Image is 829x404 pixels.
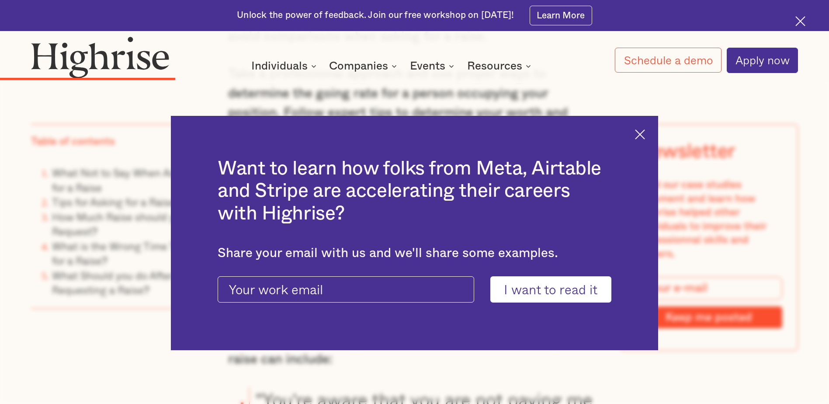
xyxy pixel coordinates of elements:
[410,61,457,71] div: Events
[490,276,611,302] input: I want to read it
[635,129,645,139] img: Cross icon
[615,48,721,73] a: Schedule a demo
[467,61,522,71] div: Resources
[218,276,611,302] form: current-ascender-blog-article-modal-form
[329,61,399,71] div: Companies
[237,9,514,21] div: Unlock the power of feedback. Join our free workshop on [DATE]!
[218,157,611,225] h2: Want to learn how folks from Meta, Airtable and Stripe are accelerating their careers with Highrise?
[727,48,798,73] a: Apply now
[467,61,534,71] div: Resources
[530,6,592,25] a: Learn More
[251,61,319,71] div: Individuals
[329,61,388,71] div: Companies
[795,16,805,26] img: Cross icon
[251,61,308,71] div: Individuals
[410,61,445,71] div: Events
[218,276,474,302] input: Your work email
[31,36,170,78] img: Highrise logo
[218,246,611,261] div: Share your email with us and we'll share some examples.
